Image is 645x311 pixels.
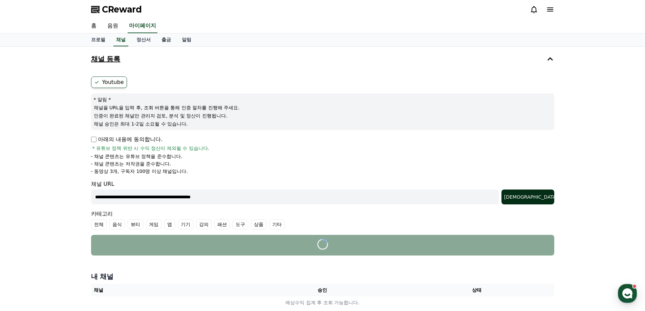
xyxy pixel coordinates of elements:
label: 기타 [269,219,285,229]
label: 패션 [214,219,230,229]
span: 홈 [21,225,25,230]
span: CReward [102,4,142,15]
p: - 동영상 3개, 구독자 100명 이상 채널입니다. [91,168,188,175]
th: 상태 [400,284,554,296]
div: [DEMOGRAPHIC_DATA] [504,194,552,200]
button: 채널 등록 [88,49,557,68]
label: 뷰티 [128,219,143,229]
a: 대화 [45,215,87,231]
label: 음식 [109,219,125,229]
label: Youtube [91,76,127,88]
p: 채널 승인은 최대 1-2일 소요될 수 있습니다. [94,120,552,127]
p: 채널을 URL을 입력 후, 조회 버튼을 통해 인증 절차를 진행해 주세요. [94,104,552,111]
a: 채널 [113,34,128,46]
label: 게임 [146,219,162,229]
p: - 채널 콘텐츠는 유튜브 정책을 준수합니다. [91,153,182,160]
th: 승인 [245,284,400,296]
h4: 내 채널 [91,272,554,281]
label: 앱 [164,219,175,229]
th: 채널 [91,284,245,296]
p: - 채널 콘텐츠는 저작권을 준수합니다. [91,160,171,167]
a: CReward [91,4,142,15]
label: 강의 [196,219,212,229]
a: 음원 [102,19,124,33]
span: 대화 [62,225,70,230]
span: 설정 [105,225,113,230]
label: 도구 [233,219,248,229]
p: 인증이 완료된 채널만 관리자 검토, 분석 및 정산이 진행됩니다. [94,112,552,119]
div: 카테고리 [91,210,554,229]
h4: 채널 등록 [91,55,121,63]
a: 출금 [156,34,176,46]
label: 상품 [251,219,266,229]
label: 전체 [91,219,107,229]
a: 홈 [2,215,45,231]
label: 기기 [178,219,193,229]
p: 아래의 내용에 동의합니다. [91,135,163,143]
a: 설정 [87,215,130,231]
div: 채널 URL [91,180,554,204]
a: 홈 [86,19,102,33]
a: 알림 [176,34,197,46]
a: 마이페이지 [128,19,157,33]
button: [DEMOGRAPHIC_DATA] [501,190,554,204]
a: 정산서 [131,34,156,46]
a: 프로필 [86,34,111,46]
td: 예상수익 집계 후 조회 가능합니다. [91,296,554,309]
span: * 유튜브 정책 위반 시 수익 정산이 제외될 수 있습니다. [92,145,210,152]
